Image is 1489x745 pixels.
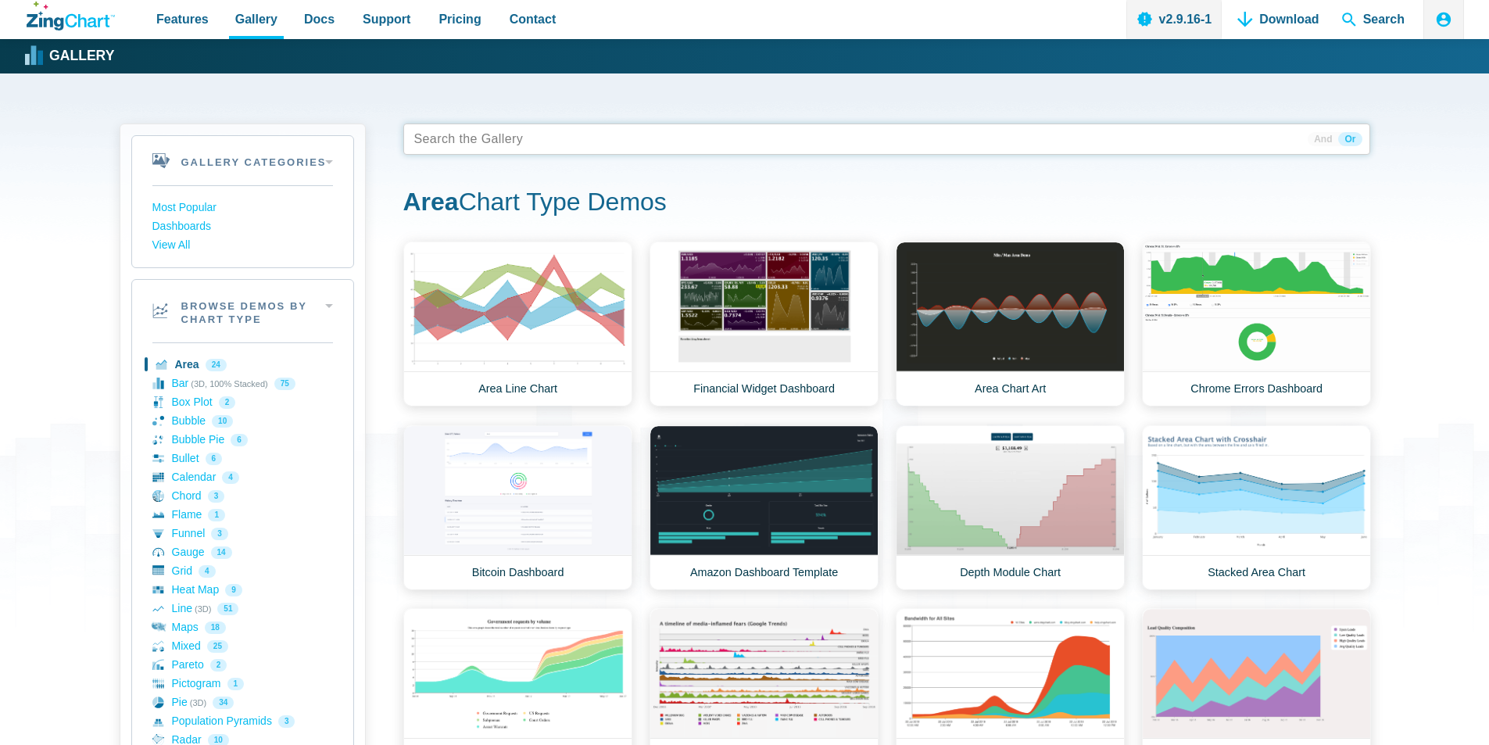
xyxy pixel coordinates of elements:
a: Most Popular [152,199,333,217]
a: Area Chart Art [896,242,1125,407]
span: Support [363,9,410,30]
a: Dashboards [152,217,333,236]
span: Contact [510,9,557,30]
span: And [1308,132,1338,146]
a: Financial Widget Dashboard [650,242,879,407]
a: Bitcoin Dashboard [403,425,632,590]
a: Area Line Chart [403,242,632,407]
a: Stacked Area Chart [1142,425,1371,590]
a: ZingChart Logo. Click to return to the homepage [27,2,115,30]
h1: Chart Type Demos [403,186,1370,221]
a: Chrome Errors Dashboard [1142,242,1371,407]
span: Docs [304,9,335,30]
span: Pricing [438,9,481,30]
a: Amazon Dashboard Template [650,425,879,590]
span: Features [156,9,209,30]
span: Or [1338,132,1362,146]
h2: Browse Demos By Chart Type [132,280,353,342]
a: Gallery [27,45,114,68]
a: View All [152,236,333,255]
span: Gallery [235,9,277,30]
h2: Gallery Categories [132,136,353,185]
strong: Gallery [49,49,114,63]
a: Depth Module Chart [896,425,1125,590]
strong: Area [403,188,459,216]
